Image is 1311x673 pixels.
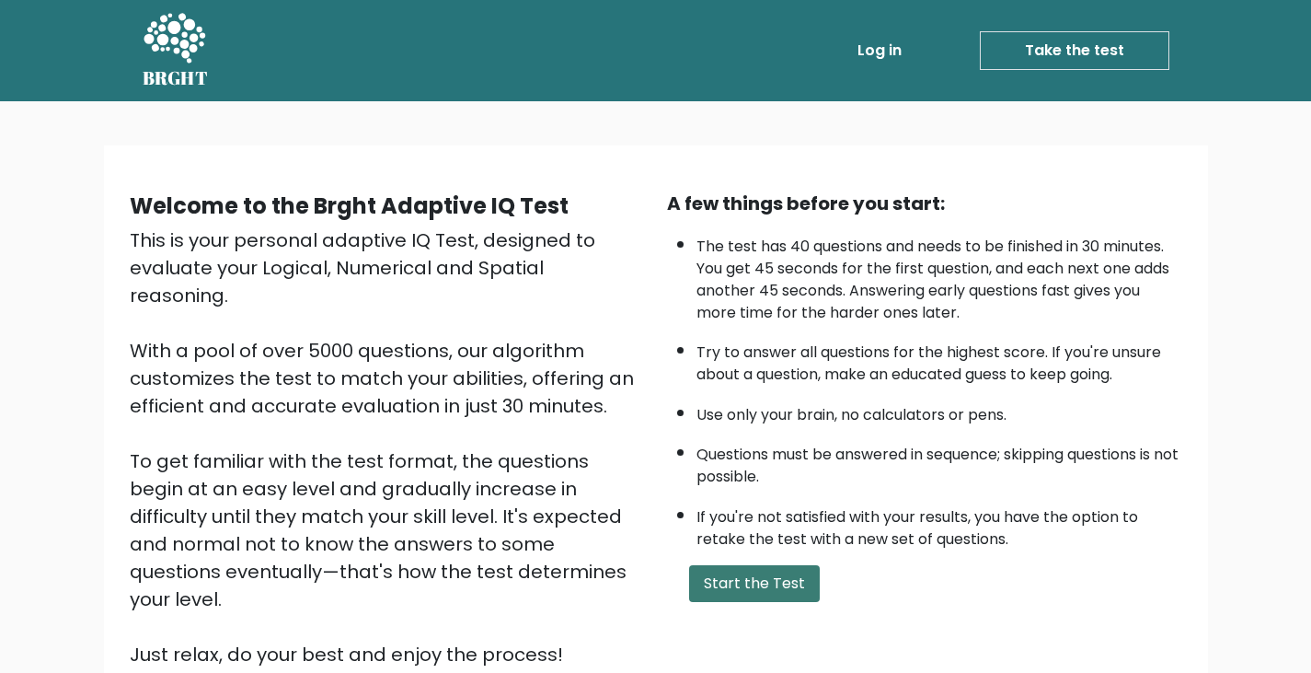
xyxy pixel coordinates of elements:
div: A few things before you start: [667,190,1182,217]
a: Log in [850,32,909,69]
li: Use only your brain, no calculators or pens. [696,395,1182,426]
h5: BRGHT [143,67,209,89]
a: Take the test [980,31,1169,70]
li: Try to answer all questions for the highest score. If you're unsure about a question, make an edu... [696,332,1182,386]
li: The test has 40 questions and needs to be finished in 30 minutes. You get 45 seconds for the firs... [696,226,1182,324]
button: Start the Test [689,565,820,602]
div: This is your personal adaptive IQ Test, designed to evaluate your Logical, Numerical and Spatial ... [130,226,645,668]
li: If you're not satisfied with your results, you have the option to retake the test with a new set ... [696,497,1182,551]
li: Questions must be answered in sequence; skipping questions is not possible. [696,435,1182,488]
a: BRGHT [143,7,209,94]
b: Welcome to the Brght Adaptive IQ Test [130,191,569,221]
